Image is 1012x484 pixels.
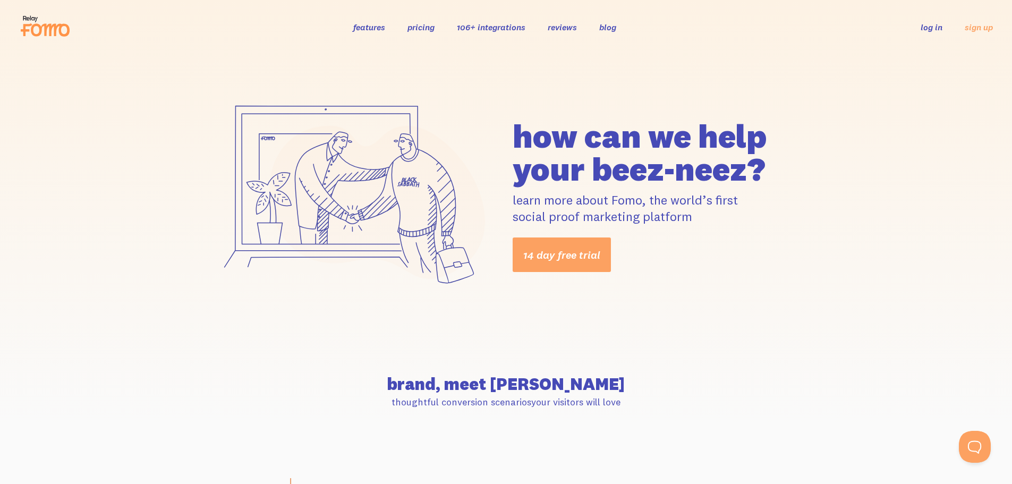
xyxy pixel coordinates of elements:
[513,192,803,225] p: learn more about Fomo, the world’s first social proof marketing platform
[457,22,525,32] a: 106+ integrations
[965,22,993,33] a: sign up
[210,376,803,393] h2: brand, meet [PERSON_NAME]
[513,237,611,272] a: 14 day free trial
[959,431,991,463] iframe: Help Scout Beacon - Open
[353,22,385,32] a: features
[407,22,435,32] a: pricing
[548,22,577,32] a: reviews
[599,22,616,32] a: blog
[210,396,803,408] p: thoughtful conversion scenarios your visitors will love
[921,22,942,32] a: log in
[513,120,803,185] h1: how can we help your beez-neez?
